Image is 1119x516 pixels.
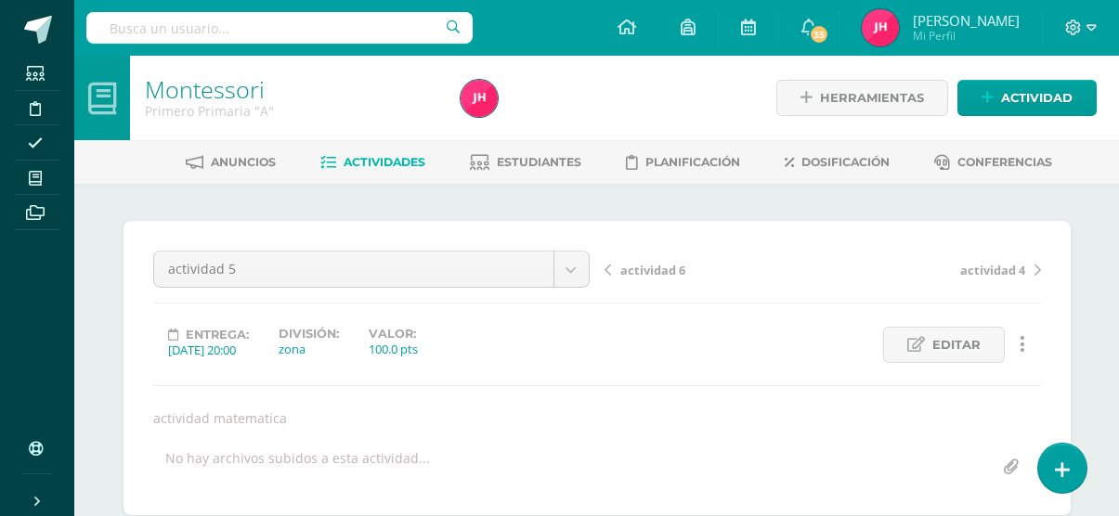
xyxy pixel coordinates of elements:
span: Entrega: [186,328,249,342]
span: Actividad [1001,81,1073,115]
div: No hay archivos subidos a esta actividad... [165,449,430,485]
label: Valor: [369,327,418,341]
span: actividad 6 [620,262,685,278]
span: Mi Perfil [913,28,1020,44]
img: 7ccd02e01d7757ad1897b009bf9ca5b5.png [862,9,899,46]
span: Conferencias [957,155,1052,169]
a: Anuncios [186,148,276,177]
span: Herramientas [820,81,924,115]
div: zona [279,341,339,357]
a: Montessori [145,73,265,105]
label: División: [279,327,339,341]
a: actividad 5 [154,252,589,287]
span: Estudiantes [497,155,581,169]
div: Primero Primaria 'A' [145,102,438,120]
span: [PERSON_NAME] [913,11,1020,30]
a: actividad 4 [823,260,1041,278]
span: Actividades [344,155,425,169]
a: Conferencias [934,148,1052,177]
span: Dosificación [801,155,890,169]
h1: Montessori [145,76,438,102]
a: Actividad [957,80,1097,116]
div: 100.0 pts [369,341,418,357]
a: Estudiantes [470,148,581,177]
input: Busca un usuario... [86,12,473,44]
span: actividad 5 [168,252,540,287]
a: Actividades [320,148,425,177]
span: 35 [809,24,829,45]
a: actividad 6 [605,260,823,278]
a: Herramientas [776,80,948,116]
img: 7ccd02e01d7757ad1897b009bf9ca5b5.png [461,80,498,117]
a: Planificación [626,148,740,177]
span: Editar [932,328,981,362]
div: [DATE] 20:00 [168,342,249,358]
a: Dosificación [785,148,890,177]
span: actividad 4 [960,262,1025,278]
div: actividad matematica [146,409,1048,427]
span: Planificación [645,155,740,169]
span: Anuncios [211,155,276,169]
